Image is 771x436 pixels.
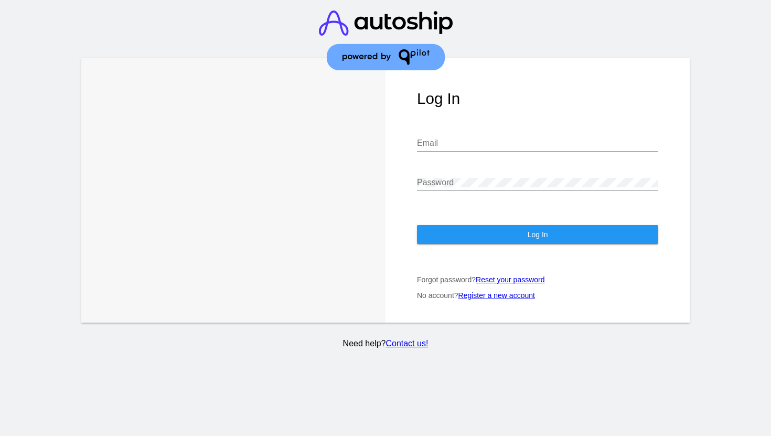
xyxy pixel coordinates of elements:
[528,230,548,239] span: Log In
[417,291,658,300] p: No account?
[385,339,428,348] a: Contact us!
[417,225,658,244] button: Log In
[417,90,658,108] h1: Log In
[79,339,692,348] p: Need help?
[476,275,545,284] a: Reset your password
[417,275,658,284] p: Forgot password?
[458,291,535,300] a: Register a new account
[417,139,658,148] input: Email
